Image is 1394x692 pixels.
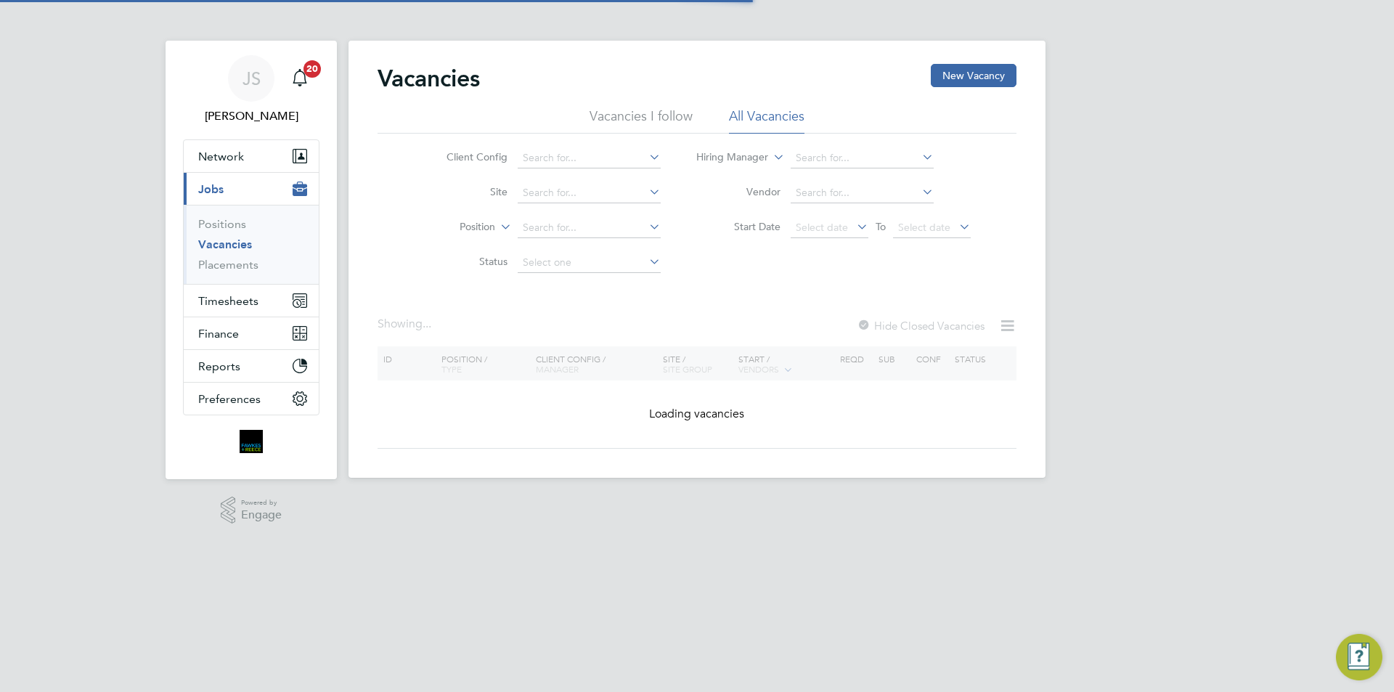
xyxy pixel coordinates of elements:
[241,497,282,509] span: Powered by
[198,327,239,341] span: Finance
[198,237,252,251] a: Vacancies
[285,55,314,102] a: 20
[791,148,934,168] input: Search for...
[240,430,263,453] img: bromak-logo-retina.png
[198,392,261,406] span: Preferences
[685,150,768,165] label: Hiring Manager
[184,205,319,284] div: Jobs
[697,185,780,198] label: Vendor
[198,217,246,231] a: Positions
[198,294,258,308] span: Timesheets
[1336,634,1382,680] button: Engage Resource Center
[303,60,321,78] span: 20
[198,182,224,196] span: Jobs
[791,183,934,203] input: Search for...
[221,497,282,524] a: Powered byEngage
[729,107,804,134] li: All Vacancies
[241,509,282,521] span: Engage
[184,383,319,415] button: Preferences
[518,183,661,203] input: Search for...
[424,185,508,198] label: Site
[183,430,319,453] a: Go to home page
[184,140,319,172] button: Network
[184,317,319,349] button: Finance
[183,107,319,125] span: Julia Scholes
[378,64,480,93] h2: Vacancies
[931,64,1016,87] button: New Vacancy
[184,285,319,317] button: Timesheets
[423,317,431,331] span: ...
[184,173,319,205] button: Jobs
[697,220,780,233] label: Start Date
[518,253,661,273] input: Select one
[424,255,508,268] label: Status
[412,220,495,235] label: Position
[424,150,508,163] label: Client Config
[198,258,258,272] a: Placements
[796,221,848,234] span: Select date
[184,350,319,382] button: Reports
[183,55,319,125] a: JS[PERSON_NAME]
[857,319,985,333] label: Hide Closed Vacancies
[518,148,661,168] input: Search for...
[518,218,661,238] input: Search for...
[590,107,693,134] li: Vacancies I follow
[871,217,890,236] span: To
[378,317,434,332] div: Showing
[166,41,337,479] nav: Main navigation
[198,150,244,163] span: Network
[898,221,950,234] span: Select date
[198,359,240,373] span: Reports
[242,69,261,88] span: JS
